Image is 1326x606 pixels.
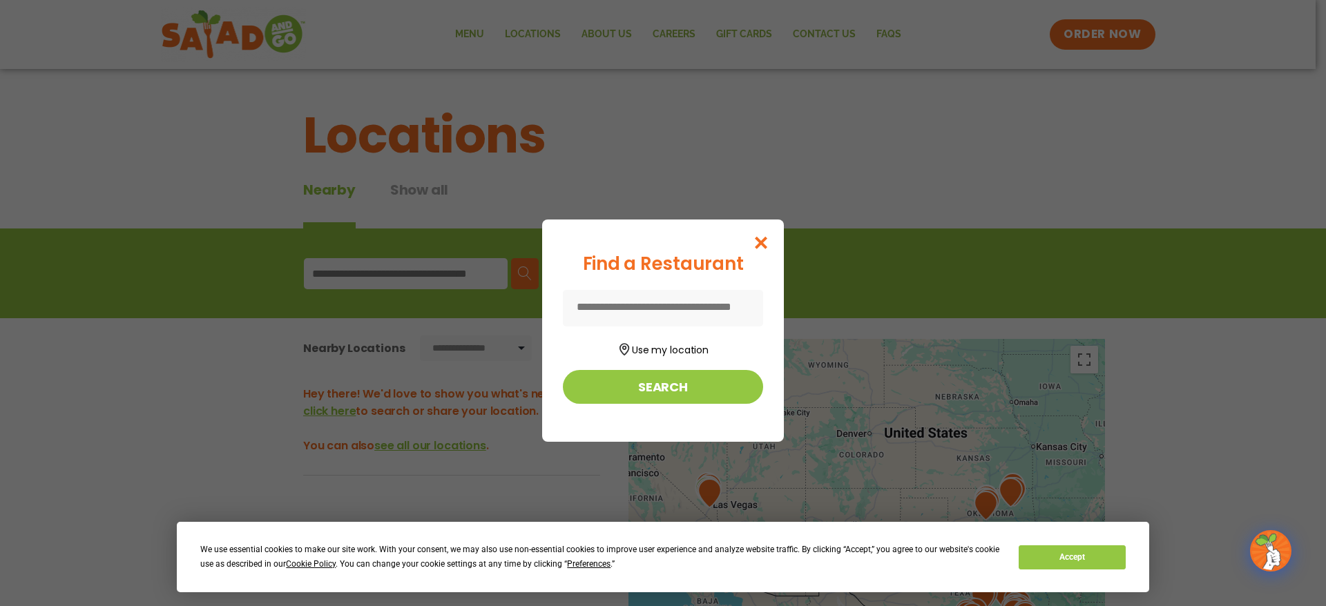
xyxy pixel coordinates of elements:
img: wpChatIcon [1251,531,1290,570]
button: Accept [1019,545,1125,569]
span: Preferences [567,559,611,569]
button: Use my location [563,339,763,358]
span: Cookie Policy [286,559,336,569]
div: We use essential cookies to make our site work. With your consent, we may also use non-essential ... [200,543,1002,571]
button: Search [563,370,763,404]
button: Close modal [739,219,784,266]
div: Cookie Consent Prompt [177,522,1149,592]
div: Find a Restaurant [563,251,763,277]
